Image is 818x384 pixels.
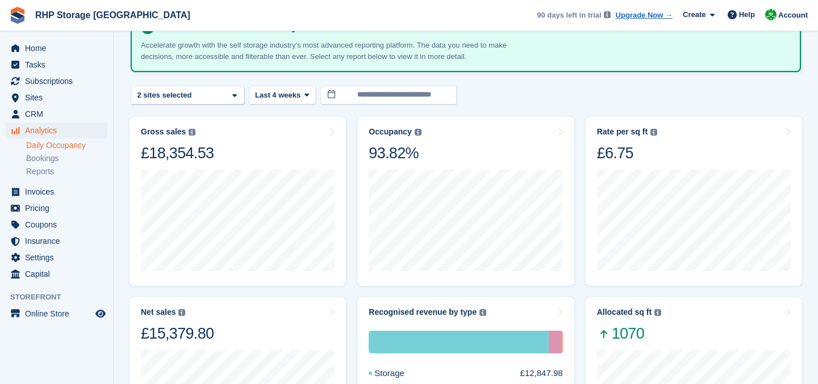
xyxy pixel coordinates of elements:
[6,123,107,138] a: menu
[25,106,93,122] span: CRM
[25,57,93,73] span: Tasks
[597,144,657,163] div: £6.75
[6,250,107,265] a: menu
[25,233,93,249] span: Insurance
[479,309,486,316] img: icon-info-grey-7440780725fd019a000dd9b08b2336e03edf1995a4989e88bcd33f0948082b44.svg
[6,90,107,106] a: menu
[369,144,421,163] div: 93.82%
[683,9,706,20] span: Create
[94,307,107,320] a: Preview store
[765,9,777,20] img: Rod
[369,367,432,380] div: Storage
[6,106,107,122] a: menu
[255,90,301,101] span: Last 4 weeks
[6,266,107,282] a: menu
[616,10,673,21] a: Upgrade Now →
[6,73,107,89] a: menu
[25,217,93,233] span: Coupons
[249,86,316,104] button: Last 4 weeks
[25,250,93,265] span: Settings
[141,127,186,137] div: Gross sales
[6,40,107,56] a: menu
[6,200,107,216] a: menu
[141,40,539,62] p: Accelerate growth with the self storage industry's most advanced reporting platform. The data you...
[369,331,548,353] div: Storage
[415,129,421,136] img: icon-info-grey-7440780725fd019a000dd9b08b2336e03edf1995a4989e88bcd33f0948082b44.svg
[25,200,93,216] span: Pricing
[25,184,93,200] span: Invoices
[25,73,93,89] span: Subscriptions
[654,309,661,316] img: icon-info-grey-7440780725fd019a000dd9b08b2336e03edf1995a4989e88bcd33f0948082b44.svg
[520,367,563,380] div: £12,847.98
[604,11,611,18] img: icon-info-grey-7440780725fd019a000dd9b08b2336e03edf1995a4989e88bcd33f0948082b44.svg
[141,307,176,317] div: Net sales
[597,307,652,317] div: Allocated sq ft
[25,90,93,106] span: Sites
[135,90,196,101] div: 2 sites selected
[6,184,107,200] a: menu
[26,140,107,151] a: Daily Occupancy
[549,331,562,353] div: Insurance
[25,266,93,282] span: Capital
[369,307,477,317] div: Recognised revenue by type
[778,10,808,21] span: Account
[26,153,107,164] a: Bookings
[369,127,411,137] div: Occupancy
[10,292,113,303] span: Storefront
[597,127,648,137] div: Rate per sq ft
[597,324,661,343] span: 1070
[25,123,93,138] span: Analytics
[26,166,107,177] a: Reports
[178,309,185,316] img: icon-info-grey-7440780725fd019a000dd9b08b2336e03edf1995a4989e88bcd33f0948082b44.svg
[25,306,93,322] span: Online Store
[25,40,93,56] span: Home
[537,10,601,21] span: 90 days left in trial
[141,144,214,163] div: £18,354.53
[141,324,214,343] div: £15,379.80
[650,129,657,136] img: icon-info-grey-7440780725fd019a000dd9b08b2336e03edf1995a4989e88bcd33f0948082b44.svg
[6,233,107,249] a: menu
[739,9,755,20] span: Help
[6,57,107,73] a: menu
[6,217,107,233] a: menu
[6,306,107,322] a: menu
[9,7,26,24] img: stora-icon-8386f47178a22dfd0bd8f6a31ec36ba5ce8667c1dd55bd0f319d3a0aa187defe.svg
[189,129,195,136] img: icon-info-grey-7440780725fd019a000dd9b08b2336e03edf1995a4989e88bcd33f0948082b44.svg
[31,6,195,24] a: RHP Storage [GEOGRAPHIC_DATA]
